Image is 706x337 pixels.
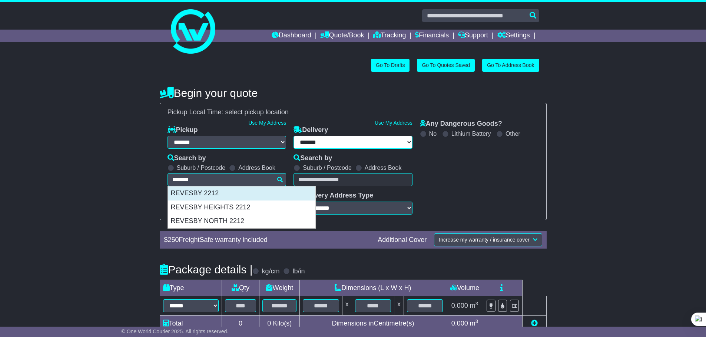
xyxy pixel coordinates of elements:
[371,59,410,72] a: Go To Drafts
[482,59,539,72] a: Go To Address Book
[470,320,478,327] span: m
[168,186,315,200] div: REVESBY 2212
[300,280,446,296] td: Dimensions (L x W x H)
[531,320,538,327] a: Add new item
[259,315,300,331] td: Kilo(s)
[259,280,300,296] td: Weight
[238,164,275,171] label: Address Book
[168,126,198,134] label: Pickup
[225,108,289,116] span: select pickup location
[160,87,547,99] h4: Begin your quote
[320,30,364,42] a: Quote/Book
[160,315,222,331] td: Total
[168,154,206,162] label: Search by
[294,126,328,134] label: Delivery
[303,164,352,171] label: Suburb / Postcode
[375,120,412,126] a: Use My Address
[272,30,311,42] a: Dashboard
[294,192,373,200] label: Delivery Address Type
[446,280,483,296] td: Volume
[470,302,478,309] span: m
[168,214,315,228] div: REVESBY NORTH 2212
[374,236,430,244] div: Additional Cover
[164,108,543,117] div: Pickup Local Time:
[497,30,530,42] a: Settings
[262,267,279,276] label: kg/cm
[417,59,475,72] a: Go To Quotes Saved
[300,315,446,331] td: Dimensions in Centimetre(s)
[451,302,468,309] span: 0.000
[294,154,332,162] label: Search by
[420,120,502,128] label: Any Dangerous Goods?
[177,164,226,171] label: Suburb / Postcode
[267,320,271,327] span: 0
[168,236,179,243] span: 250
[434,233,542,246] button: Increase my warranty / insurance cover
[439,237,529,243] span: Increase my warranty / insurance cover
[160,263,253,276] h4: Package details |
[475,319,478,324] sup: 3
[451,320,468,327] span: 0.000
[415,30,449,42] a: Financials
[451,130,491,137] label: Lithium Battery
[122,328,229,334] span: © One World Courier 2025. All rights reserved.
[394,296,404,315] td: x
[373,30,406,42] a: Tracking
[342,296,352,315] td: x
[506,130,520,137] label: Other
[429,130,437,137] label: No
[292,267,305,276] label: lb/in
[475,301,478,306] sup: 3
[248,120,286,126] a: Use My Address
[458,30,488,42] a: Support
[168,200,315,215] div: REVESBY HEIGHTS 2212
[160,280,222,296] td: Type
[222,280,259,296] td: Qty
[222,315,259,331] td: 0
[160,236,374,244] div: $ FreightSafe warranty included
[365,164,402,171] label: Address Book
